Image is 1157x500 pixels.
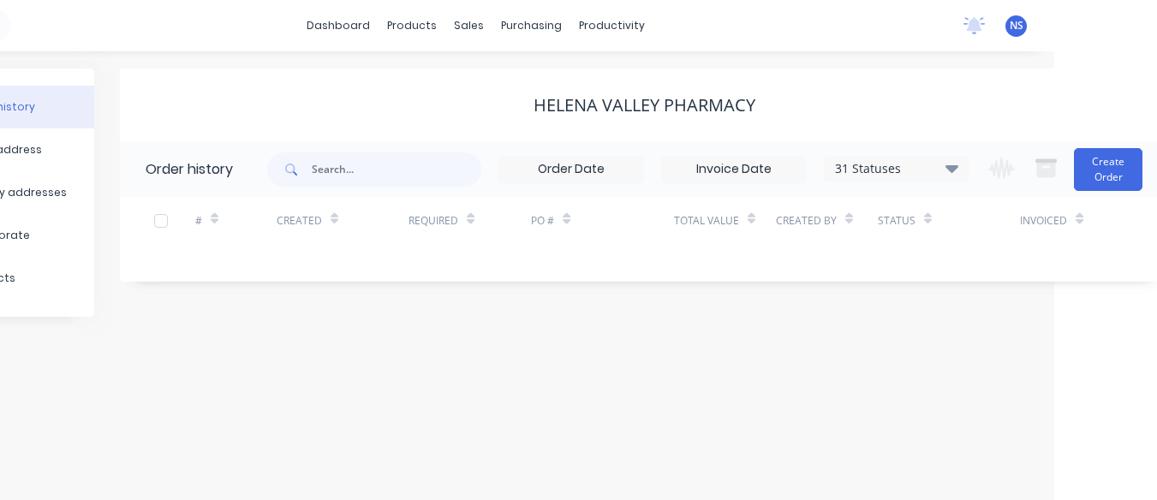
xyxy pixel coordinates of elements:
[776,213,837,229] div: Created By
[1020,197,1101,244] div: Invoiced
[409,197,531,244] div: Required
[878,197,1021,244] div: Status
[298,13,379,39] a: dashboard
[878,213,915,229] div: Status
[445,13,492,39] div: sales
[776,197,878,244] div: Created By
[825,159,969,178] div: 31 Statuses
[409,213,458,229] div: Required
[277,213,322,229] div: Created
[146,159,233,180] div: Order history
[1010,18,1023,33] span: NS
[195,213,202,229] div: #
[492,13,570,39] div: purchasing
[674,197,776,244] div: Total Value
[1020,213,1067,229] div: Invoiced
[534,95,755,116] div: Helena Valley Pharmacy
[662,157,806,182] input: Invoice Date
[312,152,481,187] input: Search...
[195,197,277,244] div: #
[499,157,643,182] input: Order Date
[674,213,739,229] div: Total Value
[570,13,653,39] div: productivity
[1074,148,1142,191] button: Create Order
[277,197,409,244] div: Created
[531,213,554,229] div: PO #
[531,197,674,244] div: PO #
[379,13,445,39] div: products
